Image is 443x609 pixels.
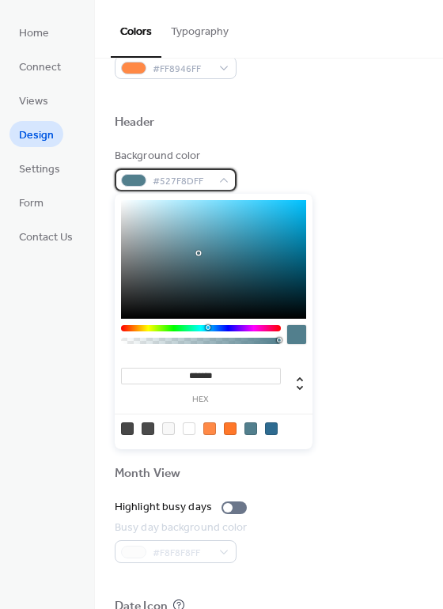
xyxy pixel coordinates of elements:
a: Connect [9,53,70,79]
a: Views [9,87,58,113]
span: Contact Us [19,229,73,246]
div: Header [115,115,155,131]
span: Connect [19,59,61,76]
a: Contact Us [9,223,82,249]
div: rgb(255, 119, 41) [224,422,237,435]
div: rgb(74, 74, 74) [142,422,154,435]
div: rgb(255, 255, 255) [183,422,195,435]
span: Settings [19,161,60,178]
a: Settings [9,155,70,181]
div: rgb(71, 71, 71) [121,422,134,435]
div: Highlight busy days [115,499,212,516]
div: Busy day background color [115,520,248,536]
span: #527F8DFF [153,173,211,190]
div: rgb(82, 127, 141) [244,422,257,435]
span: Design [19,127,54,144]
span: Form [19,195,44,212]
div: Month View [115,466,180,482]
span: Views [19,93,48,110]
label: hex [121,395,281,404]
div: rgb(46, 107, 144) [265,422,278,435]
a: Home [9,19,59,45]
span: #FF8946FF [153,61,211,78]
div: Background color [115,148,233,165]
div: rgb(248, 248, 248) [162,422,175,435]
a: Form [9,189,53,215]
a: Design [9,121,63,147]
span: Home [19,25,49,42]
div: rgb(255, 137, 70) [203,422,216,435]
